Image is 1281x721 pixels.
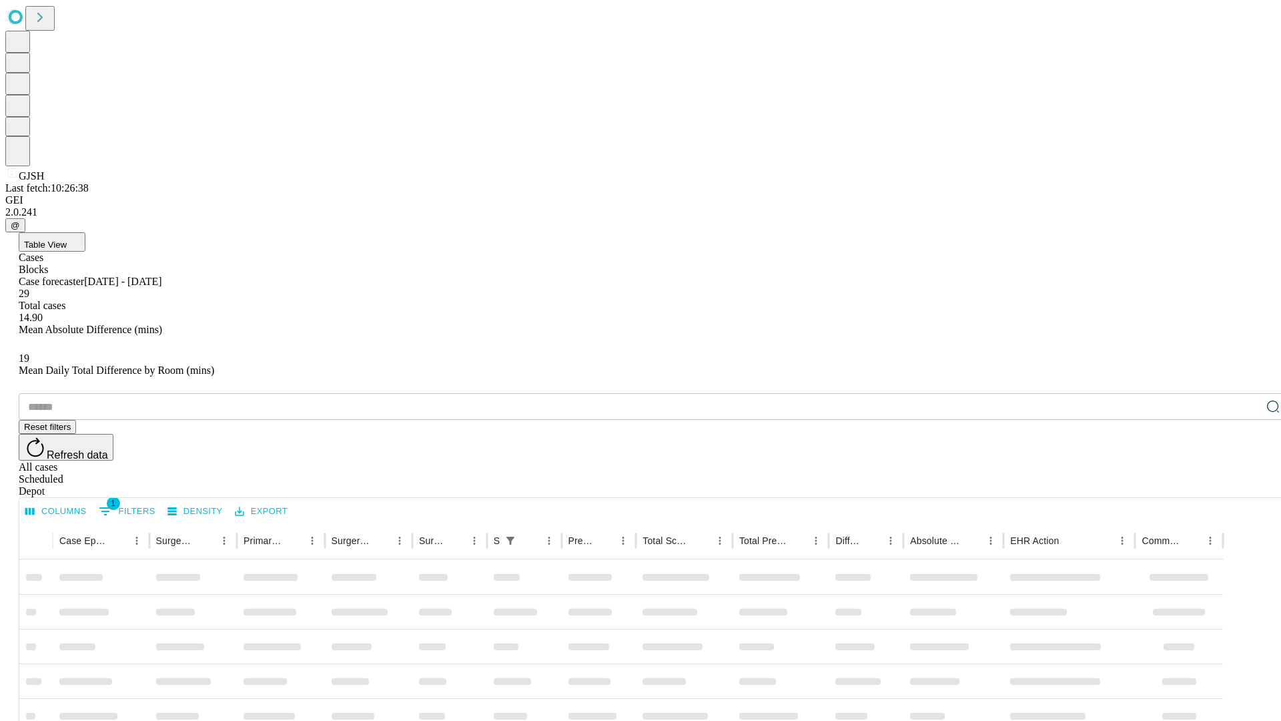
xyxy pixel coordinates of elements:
[711,531,729,550] button: Menu
[127,531,146,550] button: Menu
[156,535,195,546] div: Surgeon Name
[981,531,1000,550] button: Menu
[1060,531,1079,550] button: Sort
[521,531,540,550] button: Sort
[568,535,594,546] div: Predicted In Room Duration
[1010,535,1059,546] div: EHR Action
[19,312,43,323] span: 14.90
[372,531,390,550] button: Sort
[232,501,291,522] button: Export
[19,232,85,252] button: Table View
[1182,531,1201,550] button: Sort
[19,300,65,311] span: Total cases
[595,531,614,550] button: Sort
[807,531,825,550] button: Menu
[692,531,711,550] button: Sort
[643,535,691,546] div: Total Scheduled Duration
[881,531,900,550] button: Menu
[109,531,127,550] button: Sort
[19,420,76,434] button: Reset filters
[19,276,84,287] span: Case forecaster
[835,535,861,546] div: Difference
[494,535,500,546] div: Scheduled In Room Duration
[24,422,71,432] span: Reset filters
[863,531,881,550] button: Sort
[788,531,807,550] button: Sort
[963,531,981,550] button: Sort
[19,324,162,335] span: Mean Absolute Difference (mins)
[19,352,29,364] span: 19
[284,531,303,550] button: Sort
[1201,531,1220,550] button: Menu
[244,535,282,546] div: Primary Service
[19,434,113,461] button: Refresh data
[419,535,445,546] div: Surgery Date
[303,531,322,550] button: Menu
[910,535,961,546] div: Absolute Difference
[5,206,1276,218] div: 2.0.241
[1113,531,1132,550] button: Menu
[5,182,89,194] span: Last fetch: 10:26:38
[5,194,1276,206] div: GEI
[19,170,44,182] span: GJSH
[19,288,29,299] span: 29
[164,501,226,522] button: Density
[215,531,234,550] button: Menu
[1142,535,1180,546] div: Comments
[739,535,787,546] div: Total Predicted Duration
[501,531,520,550] button: Show filters
[390,531,409,550] button: Menu
[22,501,90,522] button: Select columns
[540,531,558,550] button: Menu
[446,531,465,550] button: Sort
[5,218,25,232] button: @
[107,497,120,510] span: 1
[501,531,520,550] div: 1 active filter
[332,535,370,546] div: Surgery Name
[47,449,108,461] span: Refresh data
[19,365,214,376] span: Mean Daily Total Difference by Room (mins)
[614,531,632,550] button: Menu
[465,531,484,550] button: Menu
[24,240,67,250] span: Table View
[196,531,215,550] button: Sort
[95,501,159,522] button: Show filters
[11,220,20,230] span: @
[84,276,161,287] span: [DATE] - [DATE]
[59,535,107,546] div: Case Epic Id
